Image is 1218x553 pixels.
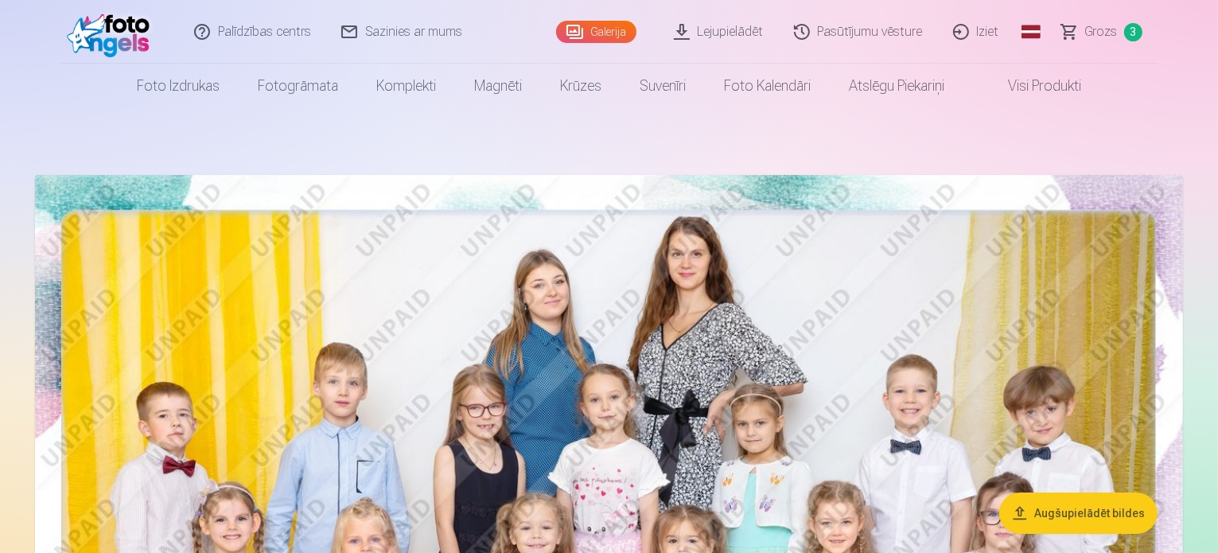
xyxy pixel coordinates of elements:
[455,64,541,108] a: Magnēti
[67,6,158,57] img: /fa1
[239,64,357,108] a: Fotogrāmata
[705,64,830,108] a: Foto kalendāri
[963,64,1100,108] a: Visi produkti
[830,64,963,108] a: Atslēgu piekariņi
[1124,23,1142,41] span: 3
[541,64,621,108] a: Krūzes
[999,493,1158,534] button: Augšupielādēt bildes
[621,64,705,108] a: Suvenīri
[357,64,455,108] a: Komplekti
[556,21,636,43] a: Galerija
[118,64,239,108] a: Foto izdrukas
[1085,22,1118,41] span: Grozs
